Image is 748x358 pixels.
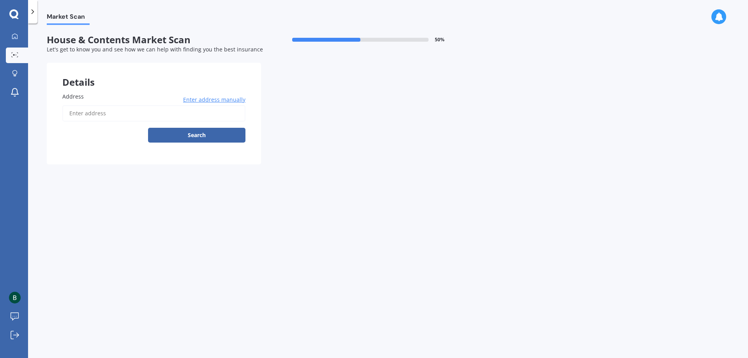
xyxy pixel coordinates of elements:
[9,292,21,303] img: ACg8ocIwpOEmW30e7mU7qalQGHCL7ZJFNswGEzVnJ4WY_gJuRGjF8g=s96-c
[47,63,261,86] div: Details
[62,105,245,122] input: Enter address
[183,96,245,104] span: Enter address manually
[148,128,245,143] button: Search
[435,37,445,42] span: 50 %
[47,46,263,53] span: Let's get to know you and see how we can help with finding you the best insurance
[62,93,84,100] span: Address
[47,13,90,23] span: Market Scan
[47,34,261,46] span: House & Contents Market Scan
